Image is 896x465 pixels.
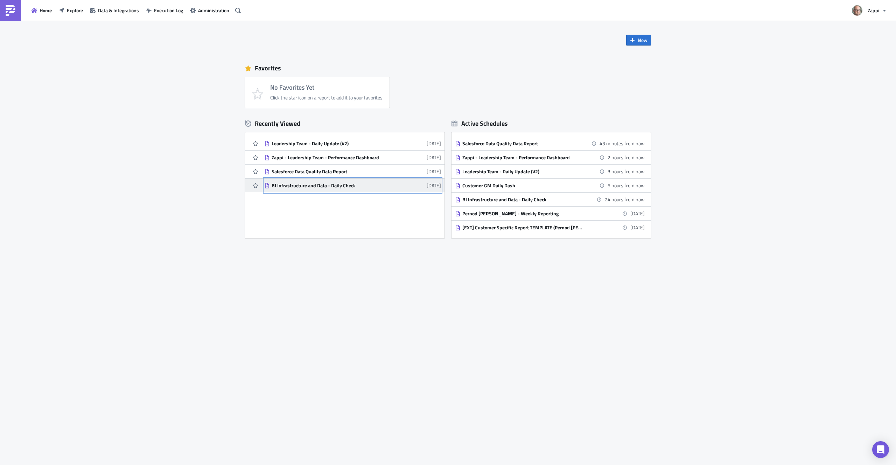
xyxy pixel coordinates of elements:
[848,3,891,18] button: Zappi
[455,193,645,206] a: BI Infrastructure and Data - Daily Check24 hours from now
[851,5,863,16] img: Avatar
[626,35,651,46] button: New
[605,196,645,203] time: 2025-09-10 09:00
[264,165,441,178] a: Salesforce Data Quality Data Report[DATE]
[451,119,508,127] div: Active Schedules
[462,210,585,217] div: Pernod [PERSON_NAME] - Weekly Reporting
[28,5,55,16] button: Home
[427,182,441,189] time: 2025-07-10T08:20:00Z
[462,196,585,203] div: BI Infrastructure and Data - Daily Check
[455,137,645,150] a: Salesforce Data Quality Data Report43 minutes from now
[272,154,394,161] div: Zappi - Leadership Team - Performance Dashboard
[67,7,83,14] span: Explore
[245,63,651,74] div: Favorites
[427,154,441,161] time: 2025-08-07T11:44:47Z
[455,165,645,178] a: Leadership Team - Daily Update (V2)3 hours from now
[270,84,383,91] h4: No Favorites Yet
[142,5,187,16] button: Execution Log
[55,5,86,16] button: Explore
[608,182,645,189] time: 2025-09-09 14:00
[638,36,647,44] span: New
[427,168,441,175] time: 2025-08-07T10:25:18Z
[872,441,889,458] div: Open Intercom Messenger
[5,5,16,16] img: PushMetrics
[455,151,645,164] a: Zappi - Leadership Team - Performance Dashboard2 hours from now
[455,221,645,234] a: [EXT] Customer Specific Report TEMPLATE (Pernod [PERSON_NAME])[DATE]
[272,168,394,175] div: Salesforce Data Quality Data Report
[272,140,394,147] div: Leadership Team - Daily Update (V2)
[608,168,645,175] time: 2025-09-09 12:31
[600,140,645,147] time: 2025-09-09 10:00
[98,7,139,14] span: Data & Integrations
[187,5,233,16] button: Administration
[264,151,441,164] a: Zappi - Leadership Team - Performance Dashboard[DATE]
[427,140,441,147] time: 2025-08-07T11:44:58Z
[198,7,229,14] span: Administration
[86,5,142,16] button: Data & Integrations
[630,224,645,231] time: 2025-09-10 18:00
[270,95,383,101] div: Click the star icon on a report to add it to your favorites
[462,154,585,161] div: Zappi - Leadership Team - Performance Dashboard
[264,179,441,192] a: BI Infrastructure and Data - Daily Check[DATE]
[462,140,585,147] div: Salesforce Data Quality Data Report
[455,207,645,220] a: Pernod [PERSON_NAME] - Weekly Reporting[DATE]
[264,137,441,150] a: Leadership Team - Daily Update (V2)[DATE]
[154,7,183,14] span: Execution Log
[462,182,585,189] div: Customer GM Daily Dash
[608,154,645,161] time: 2025-09-09 11:00
[462,224,585,231] div: [EXT] Customer Specific Report TEMPLATE (Pernod [PERSON_NAME])
[40,7,52,14] span: Home
[868,7,879,14] span: Zappi
[462,168,585,175] div: Leadership Team - Daily Update (V2)
[455,179,645,192] a: Customer GM Daily Dash5 hours from now
[272,182,394,189] div: BI Infrastructure and Data - Daily Check
[245,118,444,129] div: Recently Viewed
[630,210,645,217] time: 2025-09-10 18:00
